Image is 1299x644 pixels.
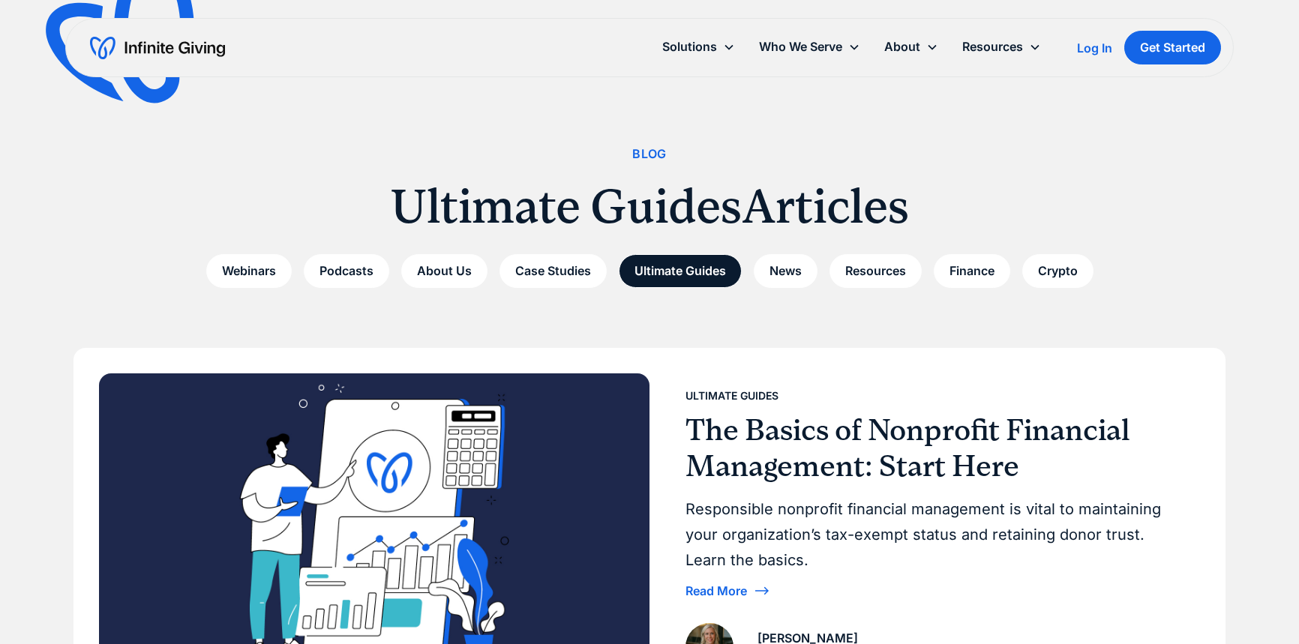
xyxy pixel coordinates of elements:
h1: Ultimate Guides [391,176,742,236]
a: News [754,254,817,288]
a: Webinars [206,254,292,288]
div: Read More [685,585,747,597]
a: About Us [401,254,487,288]
a: Podcasts [304,254,389,288]
div: Log In [1077,42,1112,54]
h3: The Basics of Nonprofit Financial Management: Start Here [685,412,1188,484]
div: Resources [950,31,1053,63]
div: About [884,37,920,57]
div: Solutions [662,37,717,57]
a: Crypto [1022,254,1093,288]
div: Ultimate Guides [685,387,778,405]
a: Get Started [1124,31,1221,64]
a: Case Studies [499,254,607,288]
div: About [872,31,950,63]
div: Who We Serve [747,31,872,63]
a: Resources [829,254,922,288]
a: Finance [934,254,1010,288]
div: Resources [962,37,1023,57]
a: home [90,36,225,60]
div: Blog [632,144,667,164]
div: Responsible nonprofit financial management is vital to maintaining your organization’s tax-exempt... [685,496,1188,573]
a: Log In [1077,39,1112,57]
div: Solutions [650,31,747,63]
h1: Articles [742,176,909,236]
a: Ultimate Guides [619,254,742,288]
div: Who We Serve [759,37,842,57]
